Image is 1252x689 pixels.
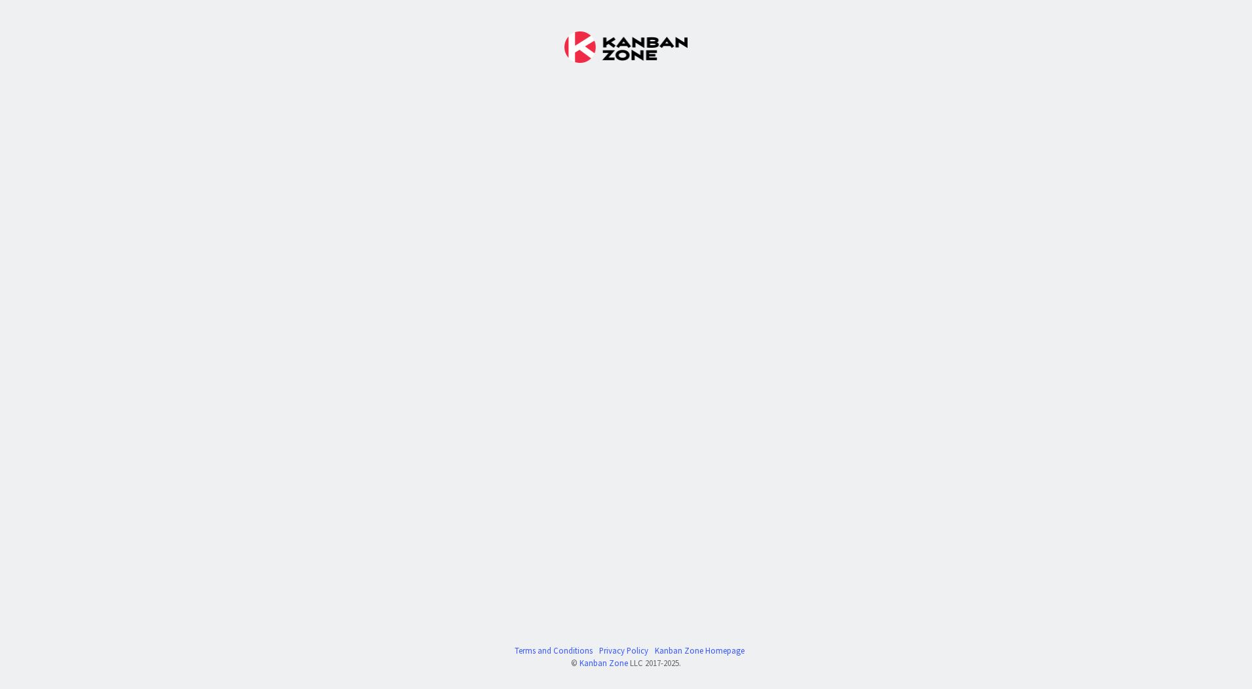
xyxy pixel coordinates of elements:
a: Kanban Zone Homepage [655,644,745,657]
a: Terms and Conditions [515,644,593,657]
div: © LLC 2017- 2025 . [508,657,745,669]
img: Kanban Zone [564,31,688,63]
a: Privacy Policy [599,644,648,657]
a: Kanban Zone [580,658,628,668]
